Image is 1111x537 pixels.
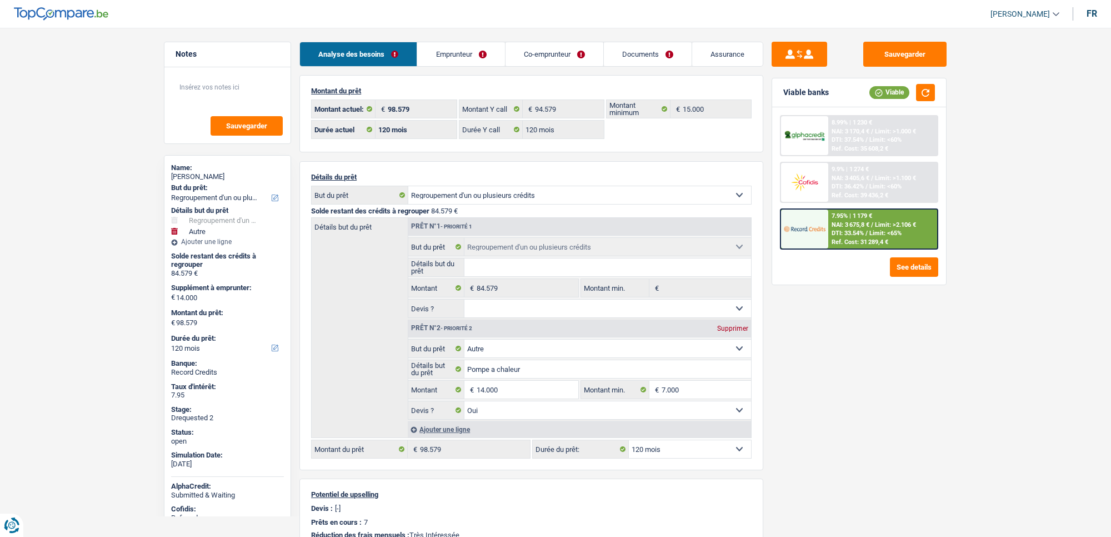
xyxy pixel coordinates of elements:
[417,42,504,66] a: Emprunteur
[311,490,752,499] p: Potentiel de upselling
[311,504,333,513] p: Devis :
[784,218,825,239] img: Record Credits
[171,460,284,469] div: [DATE]
[875,128,916,135] span: Limit: >1.000 €
[692,42,763,66] a: Assurance
[832,221,869,228] span: NAI: 3 675,8 €
[832,128,869,135] span: NAI: 3 170,4 €
[871,221,873,228] span: /
[171,206,284,215] div: Détails but du prêt
[171,359,284,368] div: Banque:
[171,183,282,192] label: But du prêt:
[875,175,916,182] span: Limit: >1.100 €
[875,221,916,228] span: Limit: >2.106 €
[982,5,1059,23] a: [PERSON_NAME]
[14,7,108,21] img: TopCompare Logo
[171,293,175,302] span: €
[408,381,464,399] label: Montant
[459,100,523,118] label: Montant Y call
[604,42,692,66] a: Documents
[408,421,751,437] div: Ajouter une ligne
[832,212,872,220] div: 7.95% | 1 179 €
[311,518,362,526] p: Prêts en cours :
[408,238,464,256] label: But du prêt
[408,300,464,317] label: Devis ?
[171,334,282,343] label: Durée du prêt:
[464,279,477,297] span: €
[649,279,662,297] span: €
[408,440,420,458] span: €
[832,119,872,126] div: 8.99% | 1 230 €
[871,175,873,182] span: /
[581,279,649,297] label: Montant min.
[533,440,629,458] label: Durée du prêt:
[869,183,902,190] span: Limit: <60%
[1087,8,1097,19] div: fr
[832,175,869,182] span: NAI: 3 405,6 €
[832,145,888,152] div: Ref. Cost: 35 608,2 €
[832,230,864,237] span: DTI: 33.54%
[408,279,464,297] label: Montant
[171,172,284,181] div: [PERSON_NAME]
[171,163,284,172] div: Name:
[171,319,175,327] span: €
[865,136,868,143] span: /
[171,437,284,446] div: open
[171,505,284,514] div: Cofidis:
[408,401,464,419] label: Devis ?
[171,491,284,500] div: Submitted & Waiting
[431,207,458,215] span: 84.579 €
[832,136,864,143] span: DTI: 37.54%
[506,42,603,66] a: Co-emprunteur
[171,309,282,317] label: Montant du prêt:
[312,186,408,204] label: But du prêt
[312,440,408,458] label: Montant du prêt
[670,100,683,118] span: €
[869,86,909,98] div: Viable
[784,130,825,142] img: AlphaCredit
[312,218,408,231] label: Détails but du prêt
[865,183,868,190] span: /
[311,87,752,95] p: Montant du prêt
[784,172,825,192] img: Cofidis
[581,381,649,399] label: Montant min.
[171,451,284,460] div: Simulation Date:
[335,504,341,513] p: [-]
[312,100,376,118] label: Montant actuel:
[171,269,284,278] div: 84.579 €
[171,238,284,246] div: Ajouter une ligne
[171,405,284,414] div: Stage:
[408,223,475,230] div: Prêt n°1
[226,122,267,130] span: Sauvegarder
[890,257,938,277] button: See details
[865,230,868,237] span: /
[408,258,464,276] label: Détails but du prêt
[312,121,376,138] label: Durée actuel
[832,238,888,246] div: Ref. Cost: 31 289,4 €
[171,368,284,377] div: Record Credits
[311,207,429,215] span: Solde restant des crédits à regrouper
[523,100,535,118] span: €
[990,9,1050,19] span: [PERSON_NAME]
[464,381,477,399] span: €
[171,428,284,437] div: Status:
[376,100,388,118] span: €
[607,100,670,118] label: Montant minimum
[311,173,752,181] p: Détails du prêt
[211,116,283,136] button: Sauvegarder
[364,518,368,526] p: 7
[869,230,902,237] span: Limit: <65%
[871,128,873,135] span: /
[171,252,284,269] div: Solde restant des crédits à regrouper
[832,166,869,173] div: 9.9% | 1 274 €
[171,382,284,391] div: Taux d'intérêt:
[300,42,417,66] a: Analyse des besoins
[171,284,282,292] label: Supplément à emprunter:
[408,325,475,332] div: Prêt n°2
[441,223,472,230] span: - Priorité 1
[783,88,829,97] div: Viable banks
[869,136,902,143] span: Limit: <60%
[408,340,464,357] label: But du prêt
[832,192,888,199] div: Ref. Cost: 39 436,2 €
[171,391,284,400] div: 7.95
